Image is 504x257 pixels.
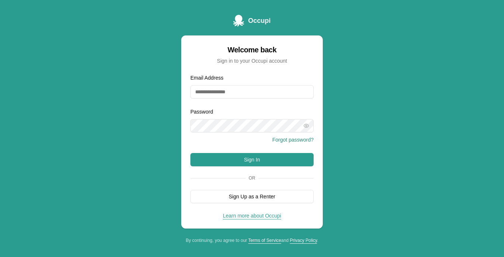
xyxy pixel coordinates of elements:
[190,190,314,203] button: Sign Up as a Renter
[223,213,281,219] a: Learn more about Occupi
[190,153,314,166] button: Sign In
[190,75,223,81] label: Email Address
[190,57,314,65] div: Sign in to your Occupi account
[233,15,270,27] a: Occupi
[248,15,270,26] span: Occupi
[248,238,281,243] a: Terms of Service
[181,237,323,243] div: By continuing, you agree to our and .
[190,45,314,55] div: Welcome back
[190,109,213,115] label: Password
[290,238,317,243] a: Privacy Policy
[246,175,258,181] span: Or
[272,136,314,143] button: Forgot password?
